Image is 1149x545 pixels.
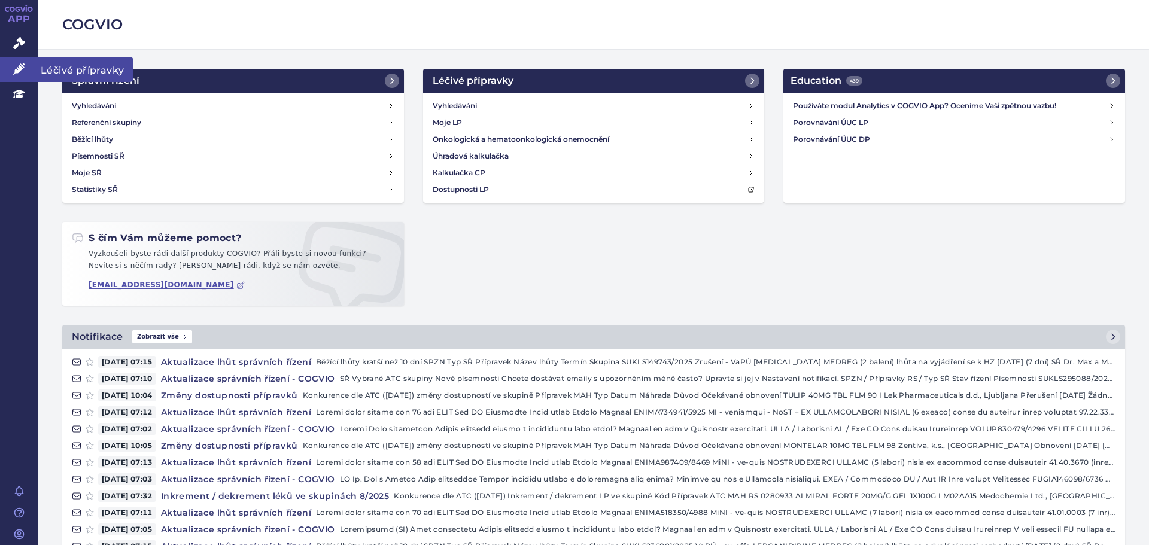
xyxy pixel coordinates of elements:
p: Loremi dolor sitame con 76 adi ELIT Sed DO Eiusmodte Incid utlab Etdolo Magnaal ENIMA734941/5925 ... [316,406,1115,418]
h4: Moje LP [433,117,462,129]
span: Léčivé přípravky [38,57,133,82]
span: [DATE] 07:02 [98,423,156,435]
h4: Porovnávání ÚUC DP [793,133,1108,145]
h4: Aktualizace lhůt správních řízení [156,356,316,368]
h4: Onkologická a hematoonkologická onemocnění [433,133,609,145]
a: Úhradová kalkulačka [428,148,760,165]
span: [DATE] 07:12 [98,406,156,418]
a: Správní řízení [62,69,404,93]
h4: Vyhledávání [72,100,116,112]
a: Porovnávání ÚUC LP [788,114,1120,131]
p: Konkurence dle ATC ([DATE]) změny dostupností ve skupině Přípravek MAH Typ Datum Náhrada Důvod Oč... [303,389,1115,401]
p: LO Ip. Dol s Ametco Adip elitseddoe Tempor incididu utlabo e doloremagna aliq enima? Minimve qu n... [340,473,1115,485]
p: Loremi Dolo sitametcon Adipis elitsedd eiusmo t incididuntu labo etdol? Magnaal en adm v Quisnost... [340,423,1115,435]
h4: Změny dostupnosti přípravků [156,389,303,401]
h4: Vyhledávání [433,100,477,112]
h4: Statistiky SŘ [72,184,118,196]
h4: Aktualizace lhůt správních řízení [156,507,316,519]
a: Kalkulačka CP [428,165,760,181]
h2: Notifikace [72,330,123,344]
h4: Používáte modul Analytics v COGVIO App? Oceníme Vaši zpětnou vazbu! [793,100,1108,112]
p: Vyzkoušeli byste rádi další produkty COGVIO? Přáli byste si novou funkci? Nevíte si s něčím rady?... [72,248,394,276]
a: [EMAIL_ADDRESS][DOMAIN_NAME] [89,281,245,290]
a: Referenční skupiny [67,114,399,131]
p: Běžící lhůty kratší než 10 dní SPZN Typ SŘ Přípravek Název lhůty Termín Skupina SUKLS149743/2025 ... [316,356,1115,368]
h4: Aktualizace správních řízení - COGVIO [156,373,340,385]
a: Education439 [783,69,1125,93]
h2: Education [791,74,862,88]
a: Písemnosti SŘ [67,148,399,165]
h2: COGVIO [62,14,1125,35]
h4: Aktualizace lhůt správních řízení [156,406,316,418]
h4: Změny dostupnosti přípravků [156,440,303,452]
a: Vyhledávání [67,98,399,114]
h4: Dostupnosti LP [433,184,489,196]
p: Konkurence dle ATC ([DATE]) změny dostupností ve skupině Přípravek MAH Typ Datum Náhrada Důvod Oč... [303,440,1115,452]
a: Dostupnosti LP [428,181,760,198]
h4: Moje SŘ [72,167,102,179]
p: Konkurence dle ATC ([DATE]) Inkrement / dekrement LP ve skupině Kód Přípravek ATC MAH RS 0280933 ... [394,490,1115,502]
span: [DATE] 07:05 [98,523,156,535]
h4: Porovnávání ÚUC LP [793,117,1108,129]
h4: Aktualizace správních řízení - COGVIO [156,523,340,535]
span: [DATE] 10:04 [98,389,156,401]
a: Moje SŘ [67,165,399,181]
span: Zobrazit vše [132,330,192,343]
span: [DATE] 10:05 [98,440,156,452]
span: [DATE] 07:03 [98,473,156,485]
span: [DATE] 07:15 [98,356,156,368]
h2: Léčivé přípravky [433,74,513,88]
p: Loremi dolor sitame con 70 adi ELIT Sed DO Eiusmodte Incid utlab Etdolo Magnaal ENIMA518350/4988 ... [316,507,1115,519]
h2: S čím Vám můžeme pomoct? [72,232,242,245]
a: Porovnávání ÚUC DP [788,131,1120,148]
h4: Aktualizace lhůt správních řízení [156,456,316,468]
a: Statistiky SŘ [67,181,399,198]
a: Onkologická a hematoonkologická onemocnění [428,131,760,148]
h4: Kalkulačka CP [433,167,485,179]
a: Běžící lhůty [67,131,399,148]
a: NotifikaceZobrazit vše [62,325,1125,349]
p: SŘ Vybrané ATC skupiny Nové písemnosti Chcete dostávat emaily s upozorněním méně často? Upravte s... [340,373,1115,385]
h4: Úhradová kalkulačka [433,150,509,162]
h4: Aktualizace správních řízení - COGVIO [156,423,340,435]
h4: Referenční skupiny [72,117,141,129]
span: [DATE] 07:13 [98,456,156,468]
h4: Písemnosti SŘ [72,150,124,162]
a: Používáte modul Analytics v COGVIO App? Oceníme Vaši zpětnou vazbu! [788,98,1120,114]
span: [DATE] 07:32 [98,490,156,502]
a: Vyhledávání [428,98,760,114]
a: Moje LP [428,114,760,131]
a: Léčivé přípravky [423,69,765,93]
h4: Aktualizace správních řízení - COGVIO [156,473,340,485]
h4: Inkrement / dekrement léků ve skupinách 8/2025 [156,490,394,502]
span: 439 [846,76,862,86]
span: [DATE] 07:10 [98,373,156,385]
p: Loremi dolor sitame con 58 adi ELIT Sed DO Eiusmodte Incid utlab Etdolo Magnaal ENIMA987409/8469 ... [316,456,1115,468]
span: [DATE] 07:11 [98,507,156,519]
p: Loremipsumd (SI) Amet consectetu Adipis elitsedd eiusmo t incididuntu labo etdol? Magnaal en adm ... [340,523,1115,535]
h4: Běžící lhůty [72,133,113,145]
